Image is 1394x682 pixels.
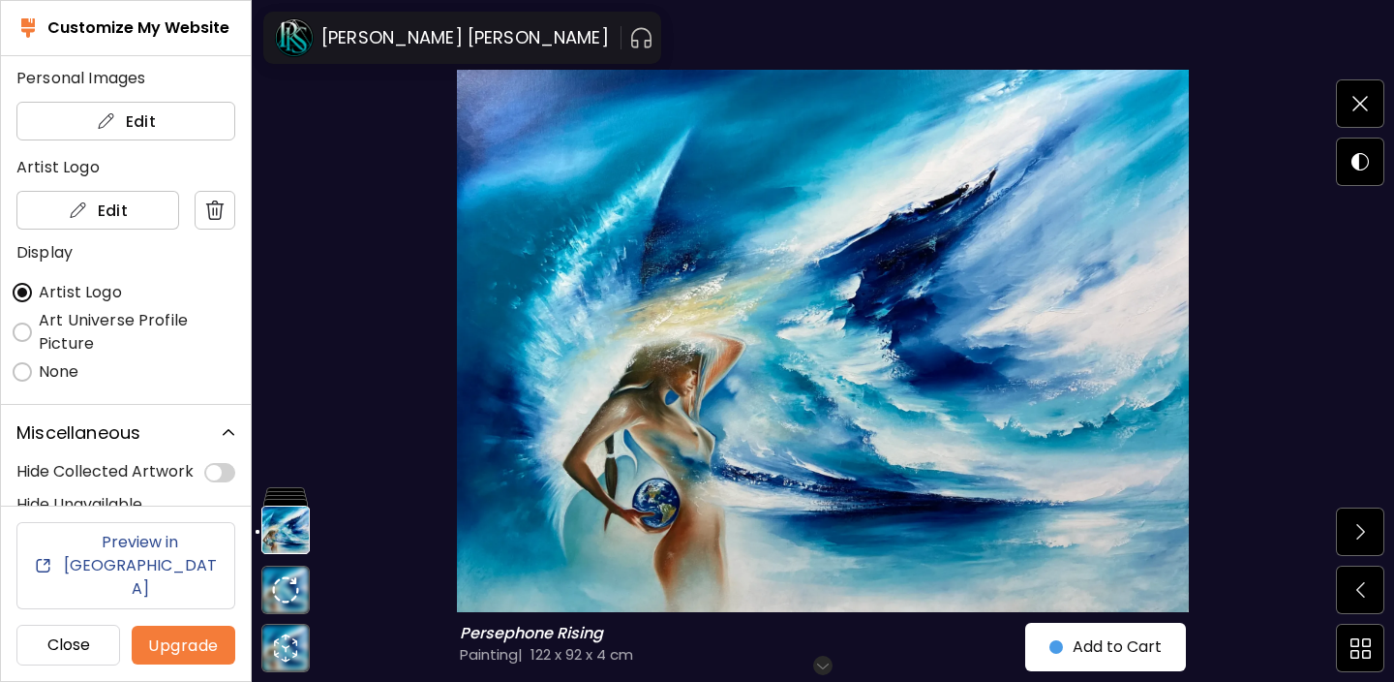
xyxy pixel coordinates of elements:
button: uploadEdit [16,102,235,140]
span: Edit [32,201,164,221]
button: Upgrade [132,626,235,665]
span: Add to Cart [798,635,910,659]
button: delete [195,191,235,230]
div: Miscellaneous [1,405,251,461]
h4: Painting | 122 x 92 x 4 cm [208,644,803,665]
span: Upgrade [147,635,220,656]
p: Artist Logo [16,156,235,179]
p: Personal Images [16,67,235,90]
span: uploadEdit [16,191,179,230]
span: None [39,360,79,384]
img: delete [205,201,225,220]
h6: Close [33,634,104,657]
span: Artist Logo [39,281,122,304]
h5: Customize My Website [47,17,229,39]
h6: Preview in [GEOGRAPHIC_DATA] [61,531,219,601]
div: animation [18,633,49,664]
div: PERSONAL_ICON [16,276,235,309]
h5: Hide Unavailable Artwork [16,494,204,537]
h6: Persephone Rising [208,624,356,643]
p: Display [16,241,235,264]
span: Edit [32,111,220,132]
div: NONE [16,356,235,388]
h6: [PERSON_NAME] [PERSON_NAME] [70,26,357,49]
img: icon [33,556,53,575]
div: KALEIDO_PROFILE_PICTURE [16,309,235,356]
img: rightChevron [219,423,238,443]
h5: Hide Collected Artwork [16,461,194,482]
img: paintBrush [16,16,40,40]
a: Close [16,625,120,666]
p: Miscellaneous [16,420,140,446]
a: Preview in [GEOGRAPHIC_DATA] [16,522,235,609]
button: pauseOutline IconGradient Icon [378,22,402,53]
img: upload [68,201,88,220]
span: Art Universe Profile Picture [39,309,220,356]
img: upload [96,111,116,131]
button: Add to Cart [773,623,934,671]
